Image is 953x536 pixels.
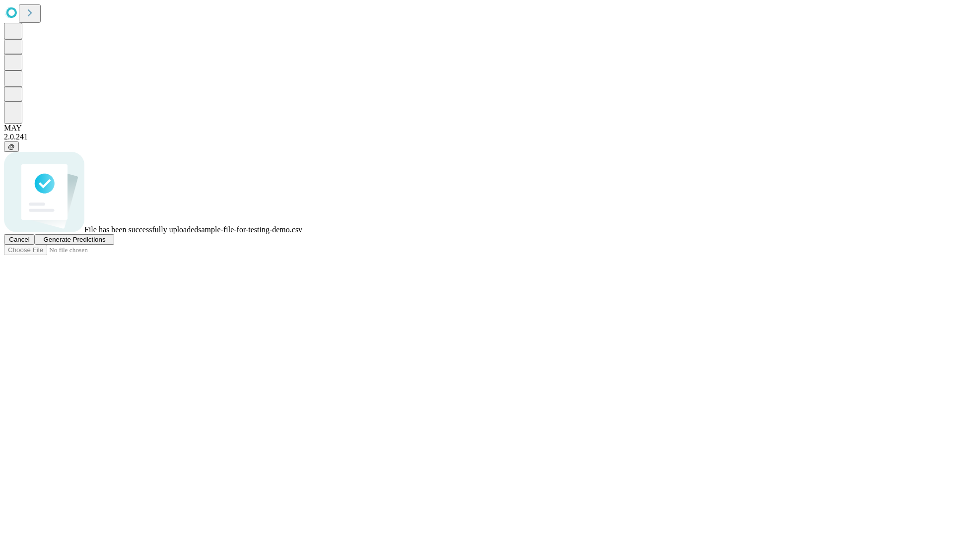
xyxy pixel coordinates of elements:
span: Cancel [9,236,30,243]
button: Generate Predictions [35,234,114,245]
div: MAY [4,124,949,133]
button: Cancel [4,234,35,245]
div: 2.0.241 [4,133,949,141]
span: @ [8,143,15,150]
span: Generate Predictions [43,236,105,243]
span: File has been successfully uploaded [84,225,198,234]
span: sample-file-for-testing-demo.csv [198,225,302,234]
button: @ [4,141,19,152]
